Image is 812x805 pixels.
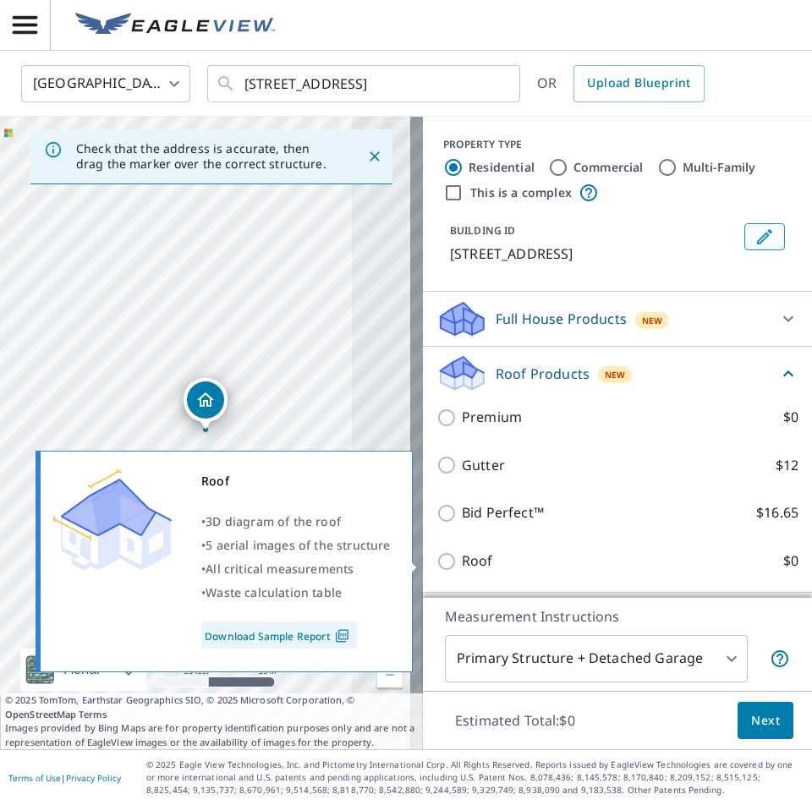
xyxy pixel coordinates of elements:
[201,557,391,581] div: •
[436,353,798,393] div: Roof ProductsNew
[496,309,627,329] p: Full House Products
[5,693,418,721] span: © 2025 TomTom, Earthstar Geographics SIO, © 2025 Microsoft Corporation, ©
[605,368,626,381] span: New
[75,13,275,38] img: EV Logo
[770,649,790,669] span: Your report will include the primary structure and a detached garage if one exists.
[738,702,793,740] button: Next
[8,772,61,784] a: Terms of Use
[756,502,798,523] p: $16.65
[244,60,486,107] input: Search by address or latitude-longitude
[462,502,544,523] p: Bid Perfect™
[443,137,792,152] div: PROPERTY TYPE
[201,534,391,557] div: •
[146,758,804,797] p: © 2025 Eagle View Technologies, Inc. and Pictometry International Corp. All Rights Reserved. Repo...
[436,298,798,339] div: Full House ProductsNew
[5,708,76,720] a: OpenStreetMap
[76,141,337,172] p: Check that the address is accurate, then drag the marker over the correct structure.
[783,550,798,572] p: $0
[683,159,756,176] label: Multi-Family
[744,223,785,250] button: Edit building 1
[783,407,798,428] p: $0
[470,184,572,201] label: This is a complex
[751,710,780,731] span: Next
[20,649,146,691] div: Aerial
[206,537,390,553] span: 5 aerial images of the structure
[469,159,535,176] label: Residential
[66,772,121,784] a: Privacy Policy
[462,455,505,476] p: Gutter
[53,469,172,571] img: Premium
[8,773,121,783] p: |
[201,581,391,605] div: •
[573,65,704,102] a: Upload Blueprint
[201,510,391,534] div: •
[201,469,391,493] div: Roof
[587,73,690,94] span: Upload Blueprint
[21,60,190,107] div: [GEOGRAPHIC_DATA]
[537,65,705,102] div: OR
[201,622,357,649] a: Download Sample Report
[331,628,354,643] img: Pdf Icon
[776,455,798,476] p: $12
[79,708,107,720] a: Terms
[206,513,341,529] span: 3D diagram of the roof
[573,159,644,176] label: Commercial
[206,584,342,600] span: Waste calculation table
[65,3,285,48] a: EV Logo
[445,606,790,627] p: Measurement Instructions
[364,145,386,167] button: Close
[496,364,590,384] p: Roof Products
[206,561,354,577] span: All critical measurements
[462,407,522,428] p: Premium
[450,244,738,264] p: [STREET_ADDRESS]
[445,635,748,682] div: Primary Structure + Detached Garage
[462,550,493,572] p: Roof
[642,314,663,327] span: New
[450,223,515,238] p: BUILDING ID
[184,378,228,430] div: Dropped pin, building 1, Residential property, 6 Sweetwater Ct Savannah, GA 31419
[442,702,589,739] p: Estimated Total: $0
